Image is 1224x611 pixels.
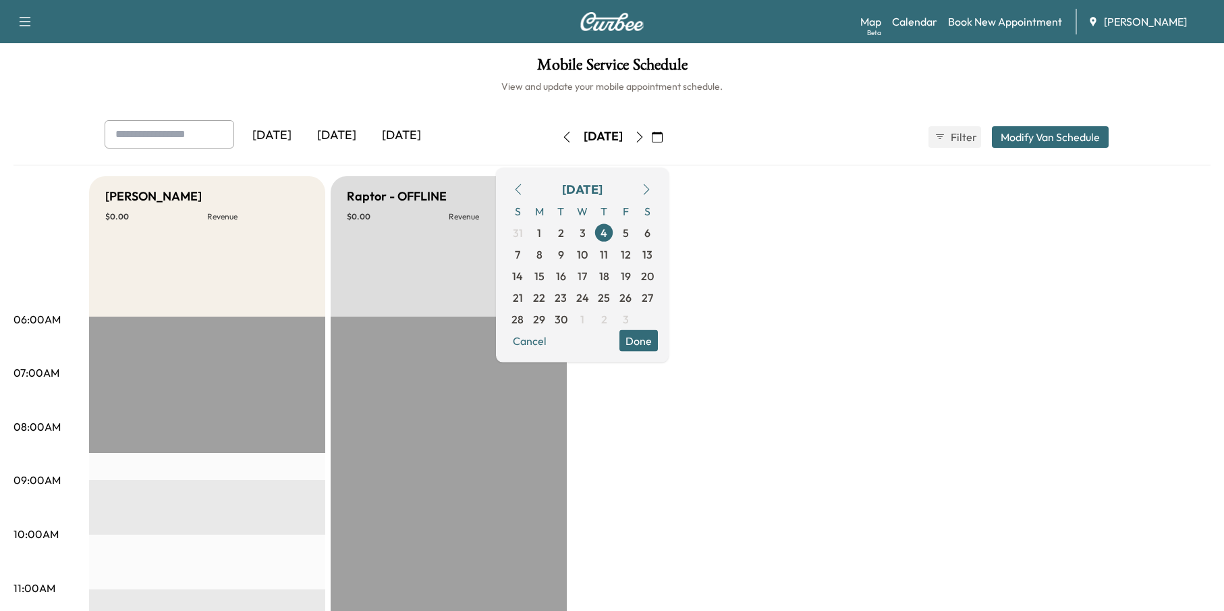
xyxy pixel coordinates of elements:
p: 10:00AM [13,526,59,542]
button: Cancel [507,329,553,351]
p: Revenue [207,211,309,222]
span: 20 [641,267,654,284]
p: 07:00AM [13,365,59,381]
span: 31 [513,224,523,240]
span: F [615,200,636,221]
span: 6 [644,224,650,240]
span: 13 [642,246,652,262]
p: Revenue [449,211,551,222]
span: 17 [578,267,587,284]
p: 06:00AM [13,311,61,327]
div: [DATE] [240,120,304,151]
span: 18 [599,267,609,284]
span: 4 [601,224,607,240]
span: 8 [536,246,543,262]
span: S [636,200,658,221]
button: Filter [928,126,981,148]
span: 9 [558,246,564,262]
p: $ 0.00 [347,211,449,222]
div: [DATE] [562,180,603,198]
span: 22 [533,289,545,305]
span: 26 [619,289,632,305]
a: MapBeta [860,14,881,30]
span: 27 [642,289,653,305]
span: 2 [601,311,607,327]
span: 30 [555,311,567,327]
span: 21 [513,289,523,305]
span: 5 [623,224,629,240]
span: T [550,200,572,221]
span: 29 [533,311,545,327]
span: 19 [621,267,631,284]
span: 3 [623,311,629,327]
span: 25 [598,289,610,305]
h5: Raptor - OFFLINE [347,187,447,206]
button: Done [619,329,658,351]
p: 08:00AM [13,419,61,435]
h5: [PERSON_NAME] [105,187,202,206]
div: Beta [867,28,881,38]
span: 15 [534,267,545,284]
span: 1 [580,311,584,327]
span: M [528,200,550,221]
a: Book New Appointment [948,14,1062,30]
span: [PERSON_NAME] [1104,14,1187,30]
button: Modify Van Schedule [992,126,1109,148]
img: Curbee Logo [580,12,644,31]
span: 11 [600,246,608,262]
span: 7 [515,246,520,262]
span: 24 [576,289,589,305]
a: Calendar [892,14,937,30]
span: 1 [537,224,541,240]
div: [DATE] [584,128,623,145]
h6: View and update your mobile appointment schedule. [13,80,1211,93]
div: [DATE] [369,120,434,151]
span: 3 [580,224,586,240]
span: Filter [951,129,975,145]
h1: Mobile Service Schedule [13,57,1211,80]
div: [DATE] [304,120,369,151]
span: T [593,200,615,221]
span: W [572,200,593,221]
p: 11:00AM [13,580,55,596]
span: 12 [621,246,631,262]
span: 28 [511,311,524,327]
p: 09:00AM [13,472,61,488]
span: S [507,200,528,221]
span: 14 [512,267,523,284]
span: 10 [577,246,588,262]
span: 16 [556,267,566,284]
span: 2 [558,224,564,240]
span: 23 [555,289,567,305]
p: $ 0.00 [105,211,207,222]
